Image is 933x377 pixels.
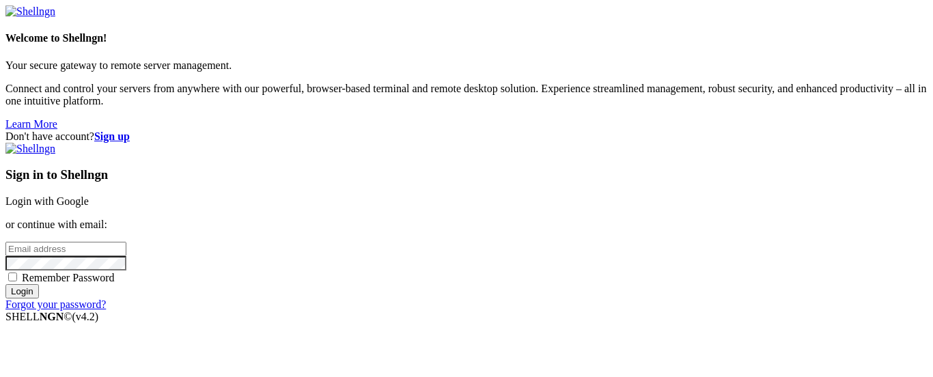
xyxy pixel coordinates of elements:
span: SHELL © [5,311,98,322]
span: Remember Password [22,272,115,283]
b: NGN [40,311,64,322]
a: Learn More [5,118,57,130]
p: or continue with email: [5,219,928,231]
p: Your secure gateway to remote server management. [5,59,928,72]
input: Remember Password [8,273,17,281]
a: Login with Google [5,195,89,207]
input: Email address [5,242,126,256]
a: Sign up [94,130,130,142]
input: Login [5,284,39,298]
span: 4.2.0 [72,311,99,322]
img: Shellngn [5,143,55,155]
div: Don't have account? [5,130,928,143]
h3: Sign in to Shellngn [5,167,928,182]
a: Forgot your password? [5,298,106,310]
h4: Welcome to Shellngn! [5,32,928,44]
p: Connect and control your servers from anywhere with our powerful, browser-based terminal and remo... [5,83,928,107]
img: Shellngn [5,5,55,18]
